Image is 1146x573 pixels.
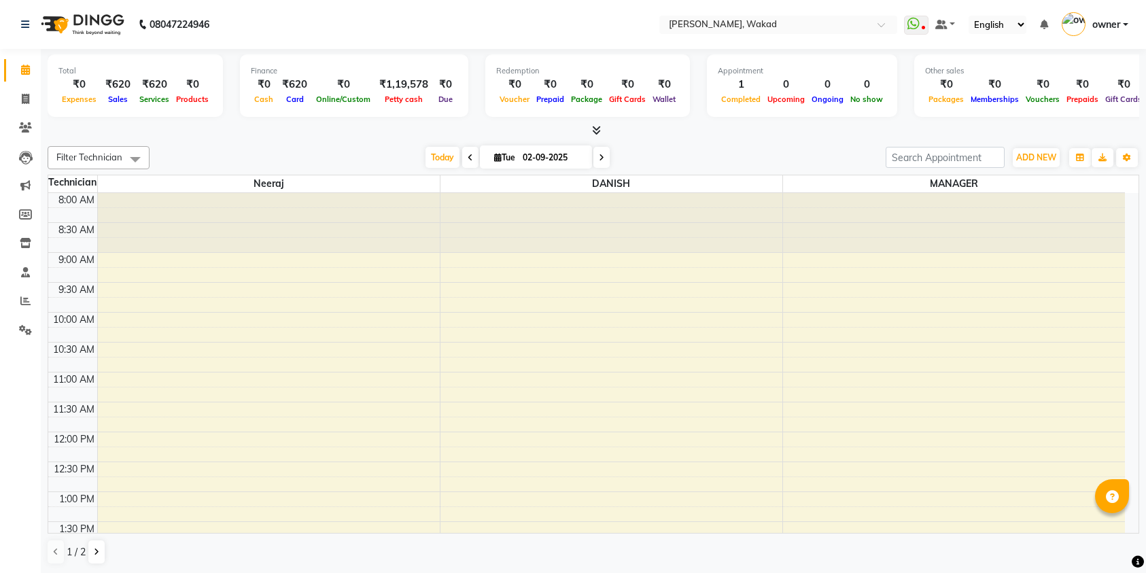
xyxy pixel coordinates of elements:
[51,462,97,476] div: 12:30 PM
[50,343,97,357] div: 10:30 AM
[56,152,122,162] span: Filter Technician
[56,522,97,536] div: 1:30 PM
[381,94,426,104] span: Petty cash
[1013,148,1060,167] button: ADD NEW
[251,65,457,77] div: Finance
[35,5,128,44] img: logo
[1089,519,1132,559] iframe: chat widget
[434,77,457,92] div: ₹0
[764,77,808,92] div: 0
[426,147,459,168] span: Today
[533,77,568,92] div: ₹0
[56,492,97,506] div: 1:00 PM
[783,175,1126,192] span: MANAGER
[56,193,97,207] div: 8:00 AM
[50,372,97,387] div: 11:00 AM
[496,65,679,77] div: Redemption
[649,94,679,104] span: Wallet
[56,223,97,237] div: 8:30 AM
[519,147,587,168] input: 2025-09-02
[606,94,649,104] span: Gift Cards
[374,77,434,92] div: ₹1,19,578
[886,147,1005,168] input: Search Appointment
[649,77,679,92] div: ₹0
[808,94,847,104] span: Ongoing
[1102,94,1145,104] span: Gift Cards
[718,65,886,77] div: Appointment
[606,77,649,92] div: ₹0
[98,175,440,192] span: neeraj
[100,77,136,92] div: ₹620
[925,94,967,104] span: Packages
[1022,94,1063,104] span: Vouchers
[51,432,97,447] div: 12:00 PM
[67,545,86,559] span: 1 / 2
[568,94,606,104] span: Package
[56,253,97,267] div: 9:00 AM
[764,94,808,104] span: Upcoming
[58,65,212,77] div: Total
[136,94,173,104] span: Services
[435,94,456,104] span: Due
[533,94,568,104] span: Prepaid
[173,77,212,92] div: ₹0
[50,402,97,417] div: 11:30 AM
[105,94,131,104] span: Sales
[56,283,97,297] div: 9:30 AM
[1022,77,1063,92] div: ₹0
[1063,94,1102,104] span: Prepaids
[568,77,606,92] div: ₹0
[1092,18,1120,32] span: owner
[967,77,1022,92] div: ₹0
[48,175,97,190] div: Technician
[847,94,886,104] span: No show
[808,77,847,92] div: 0
[58,77,100,92] div: ₹0
[277,77,313,92] div: ₹620
[496,94,533,104] span: Voucher
[718,94,764,104] span: Completed
[1102,77,1145,92] div: ₹0
[440,175,782,192] span: DANISH
[313,94,374,104] span: Online/Custom
[283,94,307,104] span: Card
[1063,77,1102,92] div: ₹0
[150,5,209,44] b: 08047224946
[251,94,277,104] span: Cash
[313,77,374,92] div: ₹0
[925,77,967,92] div: ₹0
[847,77,886,92] div: 0
[718,77,764,92] div: 1
[251,77,277,92] div: ₹0
[967,94,1022,104] span: Memberships
[491,152,519,162] span: Tue
[496,77,533,92] div: ₹0
[1062,12,1086,36] img: owner
[925,65,1145,77] div: Other sales
[50,313,97,327] div: 10:00 AM
[58,94,100,104] span: Expenses
[136,77,173,92] div: ₹620
[1016,152,1056,162] span: ADD NEW
[173,94,212,104] span: Products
